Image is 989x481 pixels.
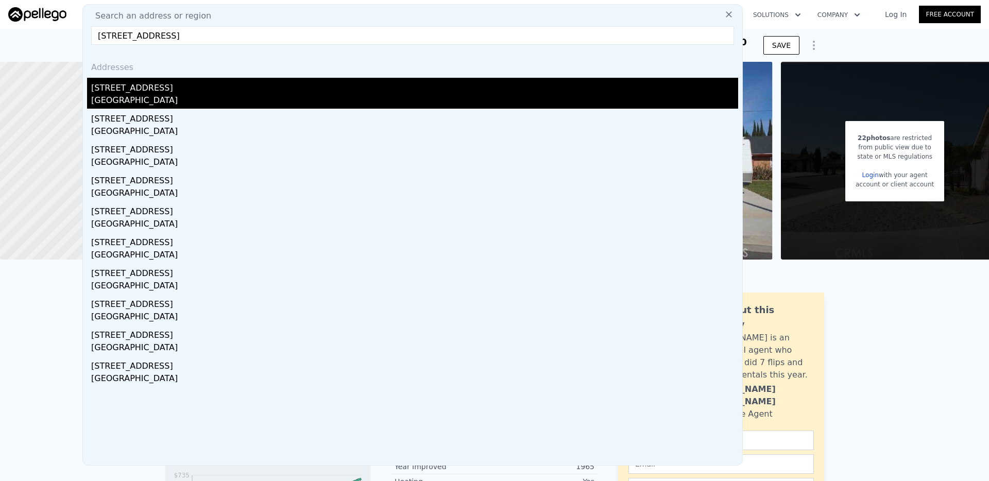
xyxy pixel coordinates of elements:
[91,356,738,372] div: [STREET_ADDRESS]
[91,280,738,294] div: [GEOGRAPHIC_DATA]
[91,311,738,325] div: [GEOGRAPHIC_DATA]
[919,6,981,23] a: Free Account
[91,125,738,140] div: [GEOGRAPHIC_DATA]
[91,294,738,311] div: [STREET_ADDRESS]
[699,383,814,408] div: [PERSON_NAME] [PERSON_NAME]
[91,232,738,249] div: [STREET_ADDRESS]
[91,170,738,187] div: [STREET_ADDRESS]
[91,94,738,109] div: [GEOGRAPHIC_DATA]
[91,156,738,170] div: [GEOGRAPHIC_DATA]
[91,187,738,201] div: [GEOGRAPHIC_DATA]
[91,263,738,280] div: [STREET_ADDRESS]
[494,461,594,472] div: 1965
[91,218,738,232] div: [GEOGRAPHIC_DATA]
[879,171,928,179] span: with your agent
[91,341,738,356] div: [GEOGRAPHIC_DATA]
[809,6,868,24] button: Company
[763,36,799,55] button: SAVE
[91,78,738,94] div: [STREET_ADDRESS]
[856,133,934,143] div: are restricted
[858,134,890,142] span: 22 photos
[91,140,738,156] div: [STREET_ADDRESS]
[856,143,934,152] div: from public view due to
[91,109,738,125] div: [STREET_ADDRESS]
[745,6,809,24] button: Solutions
[87,53,738,78] div: Addresses
[91,325,738,341] div: [STREET_ADDRESS]
[8,7,66,22] img: Pellego
[856,180,934,189] div: account or client account
[862,171,879,179] a: Login
[87,10,211,22] span: Search an address or region
[91,372,738,387] div: [GEOGRAPHIC_DATA]
[91,201,738,218] div: [STREET_ADDRESS]
[804,35,824,56] button: Show Options
[699,303,814,332] div: Ask about this property
[174,472,190,479] tspan: $735
[856,152,934,161] div: state or MLS regulations
[91,249,738,263] div: [GEOGRAPHIC_DATA]
[91,26,734,45] input: Enter an address, city, region, neighborhood or zip code
[873,9,919,20] a: Log In
[699,332,814,381] div: [PERSON_NAME] is an active local agent who personally did 7 flips and bought 3 rentals this year.
[395,461,494,472] div: Year Improved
